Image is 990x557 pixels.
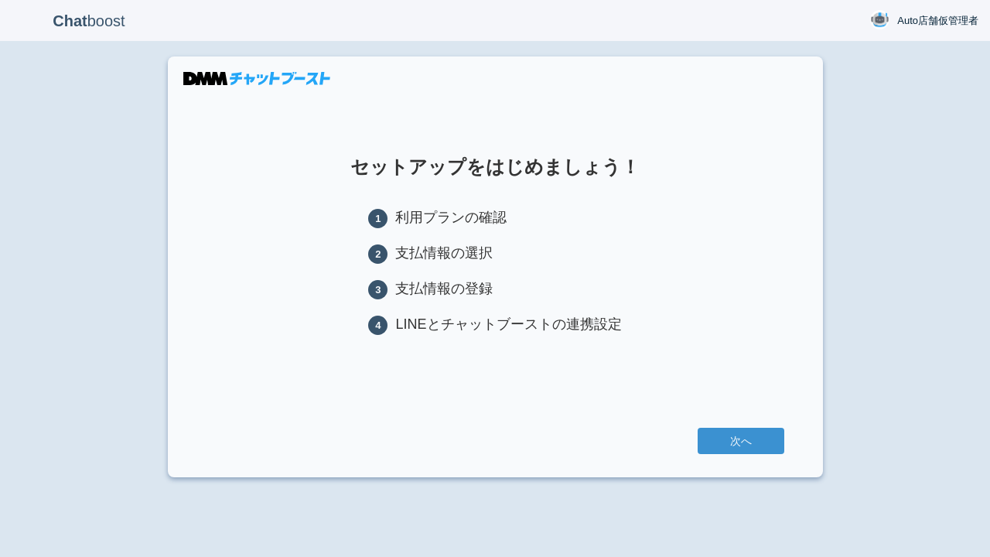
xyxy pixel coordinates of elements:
span: 4 [368,316,387,335]
b: Chat [53,12,87,29]
span: 2 [368,244,387,264]
span: 1 [368,209,387,228]
li: 利用プランの確認 [368,208,621,228]
h1: セットアップをはじめましょう！ [207,157,784,177]
span: 3 [368,280,387,299]
p: boost [12,2,166,40]
li: 支払情報の選択 [368,244,621,264]
li: LINEとチャットブーストの連携設定 [368,315,621,335]
a: 次へ [698,428,784,454]
li: 支払情報の登録 [368,279,621,299]
img: DMMチャットブースト [183,72,330,85]
span: Auto店舗仮管理者 [897,13,978,29]
img: User Image [870,10,889,29]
